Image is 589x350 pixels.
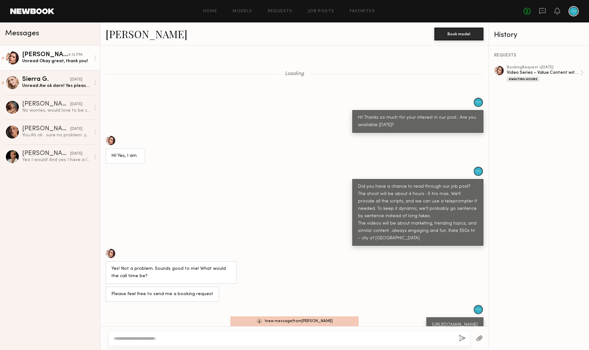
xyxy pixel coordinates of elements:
div: [PERSON_NAME] [22,101,70,107]
div: [DATE] [70,101,82,107]
div: Awaiting Hours [507,77,539,82]
div: Unread: Aw ok darn! Yes please keep me in mind for the next one :) [22,83,90,89]
div: [DATE] [70,151,82,157]
div: [PERSON_NAME] [22,150,70,157]
a: Requests [268,9,293,13]
div: Hi! Yes, I am [111,152,140,160]
button: Book model [434,28,483,40]
span: Messages [5,30,39,37]
a: Favorites [350,9,375,13]
a: Job Posts [308,9,335,13]
div: You: Ah ok . sure no problem. yeah pasadena is far. [22,132,90,138]
a: bookingRequest •[DATE]Video Series – Value Content with On-Camera TalentAwaiting Hours [507,65,584,82]
div: REQUESTS [494,53,584,58]
a: [PERSON_NAME] [106,27,187,41]
div: History [494,31,584,39]
div: Yea I would! And yes I have a lot of experience speaking on camera! [22,157,90,163]
div: Video Series – Value Content with On-Camera Talent [507,70,580,76]
div: [DATE] [70,77,82,83]
a: Home [203,9,218,13]
div: [PERSON_NAME] [22,52,68,58]
div: Unread: Okay great, thank you! [22,58,90,64]
div: [URL][DOMAIN_NAME] [432,321,478,329]
span: Loading [285,71,304,77]
div: [DATE] [70,126,82,132]
div: Did you have a chance to read through our job post? The shoot will be about 4 hours -5 hrs max. W... [358,183,478,242]
div: Sierra G. [22,76,70,83]
div: [PERSON_NAME] [22,126,70,132]
div: 6:12 PM [68,52,82,58]
a: Book model [434,31,483,36]
div: Hi! Thanks so much for your interest in our post.. Are you available [DATE]? [358,114,478,129]
div: No worries, would love to be considered in the future. Have a great shoot! [22,107,90,114]
div: booking Request • [DATE] [507,65,580,70]
a: Models [233,9,252,13]
div: 1 new message from [PERSON_NAME] [230,316,359,326]
div: Yes! Not a problem. Sounds good to me! What would the call time be? [111,265,231,280]
div: Please feel free to send me a booking request [111,291,213,298]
